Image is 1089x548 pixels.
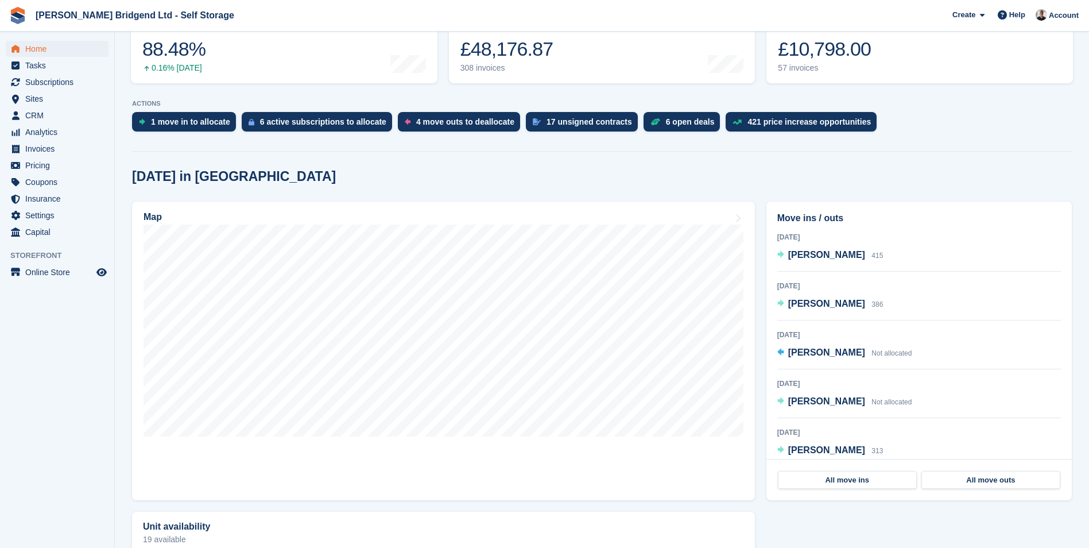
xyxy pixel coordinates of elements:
img: contract_signature_icon-13c848040528278c33f63329250d36e43548de30e8caae1d1a13099fd9432cc5.svg [533,118,541,125]
div: 6 open deals [666,117,715,126]
span: Online Store [25,264,94,280]
div: 308 invoices [460,63,553,73]
div: [DATE] [777,330,1061,340]
div: 421 price increase opportunities [747,117,871,126]
div: 57 invoices [778,63,871,73]
span: Coupons [25,174,94,190]
span: Not allocated [871,349,912,357]
a: All move ins [778,471,917,489]
h2: Map [144,212,162,222]
a: 6 active subscriptions to allocate [242,112,398,137]
span: [PERSON_NAME] [788,250,865,260]
a: 421 price increase opportunities [726,112,882,137]
span: [PERSON_NAME] [788,445,865,455]
a: menu [6,207,108,223]
span: Analytics [25,124,94,140]
a: menu [6,57,108,74]
span: CRM [25,107,94,124]
span: Capital [25,224,94,240]
div: 1 move in to allocate [151,117,230,126]
a: menu [6,41,108,57]
a: Occupancy 88.48% 0.16% [DATE] [131,10,437,83]
div: 6 active subscriptions to allocate [260,117,386,126]
span: Account [1049,10,1079,21]
h2: Move ins / outs [777,211,1061,225]
a: menu [6,174,108,190]
a: 1 move in to allocate [132,112,242,137]
span: Not allocated [871,398,912,406]
img: move_outs_to_deallocate_icon-f764333ba52eb49d3ac5e1228854f67142a1ed5810a6f6cc68b1a99e826820c5.svg [405,118,410,125]
a: menu [6,74,108,90]
a: Map [132,202,755,500]
a: menu [6,224,108,240]
span: 313 [871,447,883,455]
div: [DATE] [777,427,1061,438]
img: Rhys Jones [1036,9,1047,21]
a: 4 move outs to deallocate [398,112,526,137]
div: 4 move outs to deallocate [416,117,514,126]
span: Create [952,9,975,21]
a: [PERSON_NAME] 386 [777,297,883,312]
a: menu [6,157,108,173]
div: [DATE] [777,379,1061,389]
span: Invoices [25,141,94,157]
a: All move outs [921,471,1060,489]
h2: Unit availability [143,522,210,532]
a: menu [6,191,108,207]
a: [PERSON_NAME] Bridgend Ltd - Self Storage [31,6,239,25]
img: stora-icon-8386f47178a22dfd0bd8f6a31ec36ba5ce8667c1dd55bd0f319d3a0aa187defe.svg [9,7,26,24]
a: Awaiting payment £10,798.00 57 invoices [766,10,1073,83]
div: 88.48% [142,37,206,61]
div: £10,798.00 [778,37,871,61]
div: 0.16% [DATE] [142,63,206,73]
div: 17 unsigned contracts [547,117,632,126]
span: Storefront [10,250,114,261]
span: Sites [25,91,94,107]
img: deal-1b604bf984904fb50ccaf53a9ad4b4a5d6e5aea283cecdc64d6e3604feb123c2.svg [650,118,660,126]
a: menu [6,264,108,280]
a: [PERSON_NAME] Not allocated [777,395,912,410]
div: £48,176.87 [460,37,553,61]
a: menu [6,141,108,157]
p: ACTIONS [132,100,1072,107]
a: [PERSON_NAME] Not allocated [777,346,912,361]
a: Month-to-date sales £48,176.87 308 invoices [449,10,755,83]
span: 415 [871,252,883,260]
a: [PERSON_NAME] 415 [777,248,883,263]
span: Pricing [25,157,94,173]
h2: [DATE] in [GEOGRAPHIC_DATA] [132,169,336,184]
img: active_subscription_to_allocate_icon-d502201f5373d7db506a760aba3b589e785aa758c864c3986d89f69b8ff3... [249,118,254,126]
span: Tasks [25,57,94,74]
div: [DATE] [777,232,1061,242]
a: 17 unsigned contracts [526,112,644,137]
a: menu [6,124,108,140]
span: Help [1009,9,1025,21]
span: [PERSON_NAME] [788,348,865,357]
img: move_ins_to_allocate_icon-fdf77a2bb77ea45bf5b3d319d69a93e2d87916cf1d5bf7949dd705db3b84f3ca.svg [139,118,145,125]
span: 386 [871,300,883,308]
a: 6 open deals [644,112,726,137]
img: price_increase_opportunities-93ffe204e8149a01c8c9dc8f82e8f89637d9d84a8eef4429ea346261dce0b2c0.svg [733,119,742,125]
span: Insurance [25,191,94,207]
a: menu [6,91,108,107]
span: [PERSON_NAME] [788,299,865,308]
span: [PERSON_NAME] [788,396,865,406]
a: Preview store [95,265,108,279]
a: [PERSON_NAME] 313 [777,443,883,458]
span: Home [25,41,94,57]
div: [DATE] [777,281,1061,291]
span: Subscriptions [25,74,94,90]
span: Settings [25,207,94,223]
a: menu [6,107,108,124]
p: 19 available [143,535,744,543]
